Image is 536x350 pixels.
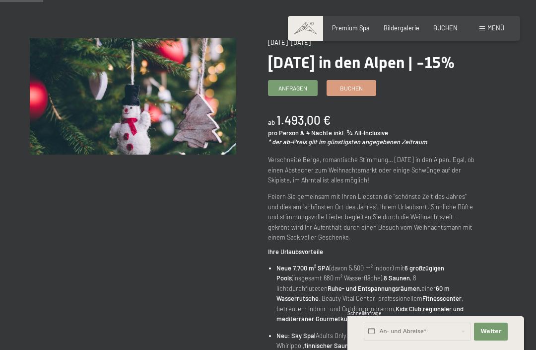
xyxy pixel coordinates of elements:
span: [DATE]–[DATE] [268,38,311,46]
a: Buchen [327,81,376,95]
strong: Fitnesscenter [422,294,462,302]
span: Buchen [340,84,363,92]
strong: Kids Club [396,305,421,313]
a: Anfragen [268,81,317,95]
span: [DATE] in den Alpen | -15% [268,53,455,72]
em: * der ab-Preis gilt im günstigsten angegebenen Zeitraum [268,138,427,146]
button: Weiter [474,323,508,341]
span: pro Person & [268,129,305,137]
p: Verschneite Berge, romantische Stimmung… [DATE] in den Alpen. Egal, ob einen Abstecher zum Weihna... [268,155,474,185]
li: (davon 5.500 m² indoor) mit (insgesamt 680 m² Wasserfläche), , 8 lichtdurchfluteten einer , Beaut... [276,263,474,324]
span: Weiter [480,328,501,336]
span: ab [268,118,275,126]
img: Weihnachten in den Alpen | -15% [30,38,236,155]
a: BUCHEN [433,24,458,32]
strong: Neu: Sky Spa [276,332,314,340]
a: Premium Spa [332,24,370,32]
strong: Ruhe- und Entspannungsräumen, [328,284,421,292]
strong: Ihre Urlaubsvorteile [268,248,323,256]
span: inkl. ¾ All-Inclusive [334,129,388,137]
span: Schnellanfrage [347,310,382,316]
span: Anfragen [278,84,307,92]
b: 1.493,00 € [276,113,331,127]
strong: 8 Saunen [384,274,410,282]
span: 4 Nächte [306,129,332,137]
p: Feiern Sie gemeinsam mit Ihren Liebsten die "schönste Zeit des Jahres" und dies am "schönsten Ort... [268,191,474,242]
span: Menü [487,24,504,32]
strong: Neue 7.700 m² SPA [276,264,330,272]
a: Bildergalerie [384,24,419,32]
strong: finnischer Sauna [304,342,352,350]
